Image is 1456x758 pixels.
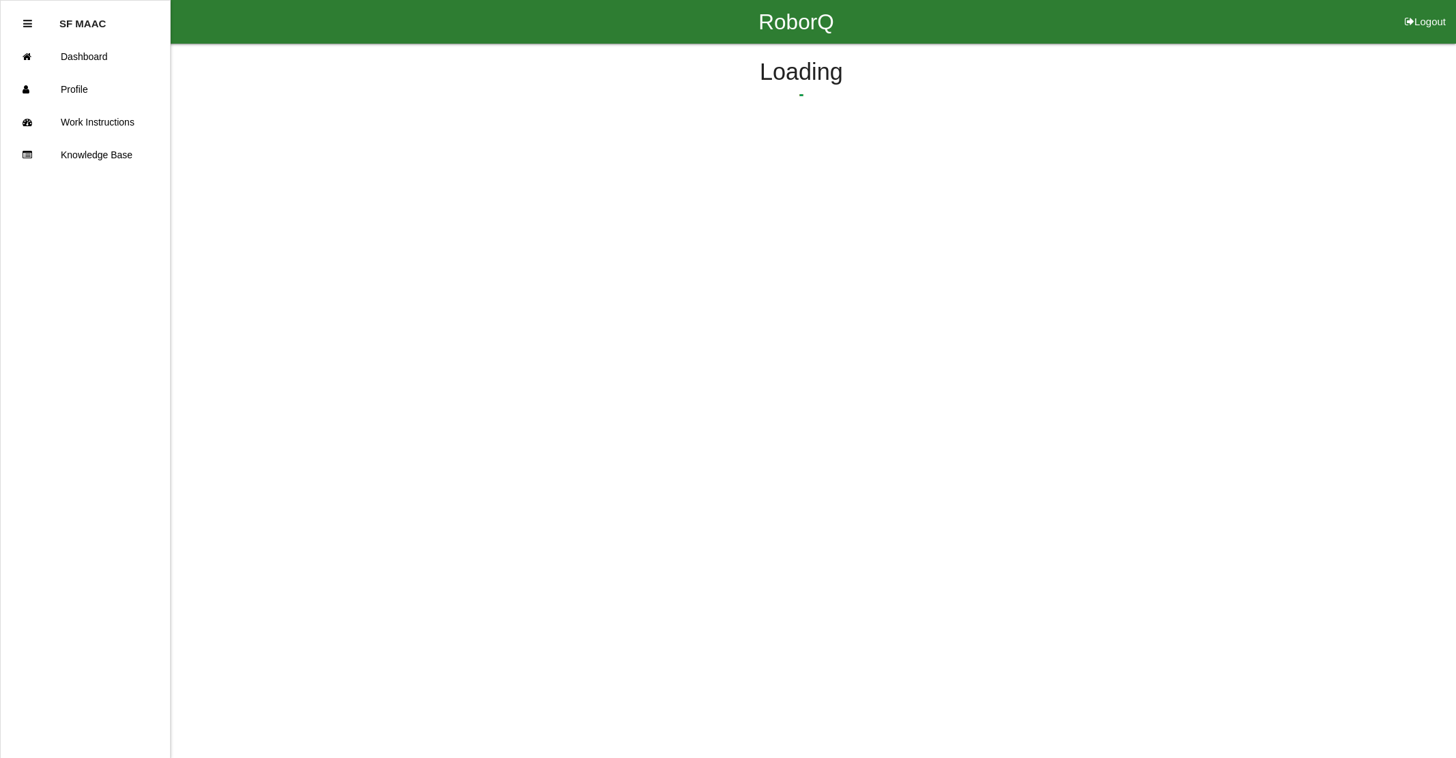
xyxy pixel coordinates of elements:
[1,73,170,106] a: Profile
[205,59,1398,85] h4: Loading
[1,139,170,171] a: Knowledge Base
[1,106,170,139] a: Work Instructions
[23,8,32,40] div: Close
[1,40,170,73] a: Dashboard
[59,8,106,29] p: SF MAAC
